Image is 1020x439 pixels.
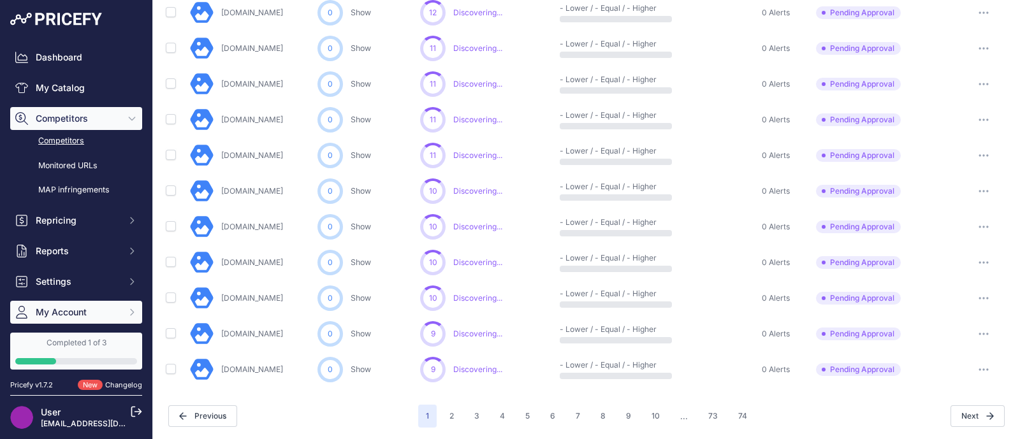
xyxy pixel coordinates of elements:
[453,150,502,160] span: Discovering...
[673,405,696,428] span: ...
[453,186,502,196] span: Discovering...
[351,329,371,338] a: Show
[221,79,283,89] a: [DOMAIN_NAME]
[430,115,436,125] span: 11
[453,43,502,53] span: Discovering...
[816,42,901,55] span: Pending Approval
[560,39,641,49] p: - Lower / - Equal / - Higher
[10,209,142,232] button: Repricing
[10,46,142,69] a: Dashboard
[453,329,502,338] span: Discovering...
[351,79,371,89] a: Show
[221,150,283,160] a: [DOMAIN_NAME]
[36,306,119,319] span: My Account
[816,6,901,19] span: Pending Approval
[560,289,641,299] p: - Lower / - Equal / - Higher
[429,222,437,232] span: 10
[328,43,333,54] span: 0
[816,149,901,162] span: Pending Approval
[762,293,790,303] span: 0 Alerts
[560,146,641,156] p: - Lower / - Equal / - Higher
[10,130,142,152] a: Competitors
[10,13,102,25] img: Pricefy Logo
[351,8,371,17] a: Show
[731,405,755,428] button: Go to page 74
[762,222,790,232] span: 0 Alerts
[816,327,901,340] span: Pending Approval
[560,360,641,370] p: - Lower / - Equal / - Higher
[328,257,333,268] span: 0
[762,186,790,196] span: 0 Alerts
[816,78,901,90] span: Pending Approval
[431,364,435,375] span: 9
[328,221,333,233] span: 0
[560,75,641,85] p: - Lower / - Equal / - Higher
[221,257,283,267] a: [DOMAIN_NAME]
[453,222,502,231] span: Discovering...
[762,115,790,125] span: 0 Alerts
[816,256,901,269] span: Pending Approval
[431,329,435,339] span: 9
[816,185,901,198] span: Pending Approval
[701,405,725,428] button: Go to page 73
[78,380,103,391] span: New
[429,8,437,18] span: 12
[453,364,502,374] span: Discovering...
[351,150,371,160] a: Show
[328,364,333,375] span: 0
[430,150,436,161] span: 11
[453,8,502,17] span: Discovering...
[430,43,436,54] span: 11
[418,405,437,428] span: 1
[10,301,142,324] button: My Account
[351,43,371,53] a: Show
[221,329,283,338] a: [DOMAIN_NAME]
[105,380,142,389] a: Changelog
[10,155,142,177] a: Monitored URLs
[618,405,639,428] button: Go to page 9
[518,405,537,428] button: Go to page 5
[430,79,436,89] span: 11
[328,150,333,161] span: 0
[560,3,641,13] p: - Lower / - Equal / - Higher
[762,43,790,54] span: 0 Alerts
[644,405,667,428] button: Go to page 10
[36,245,119,257] span: Reports
[221,222,283,231] a: [DOMAIN_NAME]
[560,324,641,335] p: - Lower / - Equal / - Higher
[351,293,371,303] a: Show
[221,43,283,53] a: [DOMAIN_NAME]
[560,110,641,120] p: - Lower / - Equal / - Higher
[492,405,513,428] button: Go to page 4
[351,115,371,124] a: Show
[429,257,437,268] span: 10
[762,257,790,268] span: 0 Alerts
[328,328,333,340] span: 0
[221,115,283,124] a: [DOMAIN_NAME]
[328,114,333,126] span: 0
[762,79,790,89] span: 0 Alerts
[168,405,237,427] span: Previous
[328,292,333,304] span: 0
[951,405,1005,427] button: Next
[10,380,53,391] div: Pricefy v1.7.2
[10,46,142,423] nav: Sidebar
[328,7,333,18] span: 0
[328,185,333,197] span: 0
[351,257,371,267] a: Show
[453,257,502,267] span: Discovering...
[36,214,119,227] span: Repricing
[221,8,283,17] a: [DOMAIN_NAME]
[41,407,61,417] a: User
[429,293,437,303] span: 10
[816,113,901,126] span: Pending Approval
[221,364,283,374] a: [DOMAIN_NAME]
[351,186,371,196] a: Show
[41,419,174,428] a: [EMAIL_ADDRESS][DOMAIN_NAME]
[560,217,641,227] p: - Lower / - Equal / - Higher
[762,8,790,18] span: 0 Alerts
[10,179,142,201] a: MAP infringements
[762,329,790,339] span: 0 Alerts
[36,112,119,125] span: Competitors
[543,405,563,428] button: Go to page 6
